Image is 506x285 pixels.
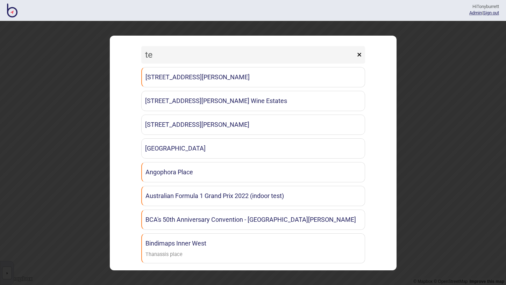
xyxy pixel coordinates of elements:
[141,115,365,135] a: [STREET_ADDRESS][PERSON_NAME]
[145,250,183,260] div: Thanassis place
[141,67,365,87] a: [STREET_ADDRESS][PERSON_NAME]
[141,162,365,182] a: Angophora Place
[141,91,365,111] a: [STREET_ADDRESS][PERSON_NAME] Wine Estates
[141,233,365,264] a: Bindimaps Inner WestThanassis place
[141,210,365,230] a: BCA's 50th Anniversary Convention - [GEOGRAPHIC_DATA][PERSON_NAME]
[141,46,355,64] input: Search locations by tag + name
[469,10,483,15] span: |
[469,10,482,15] a: Admin
[354,46,365,64] button: ×
[7,3,17,17] img: BindiMaps CMS
[483,10,499,15] button: Sign out
[469,3,499,10] div: Hi Tonyburrett
[141,186,365,206] a: Australian Formula 1 Grand Prix 2022 (indoor test)
[141,138,365,159] a: [GEOGRAPHIC_DATA]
